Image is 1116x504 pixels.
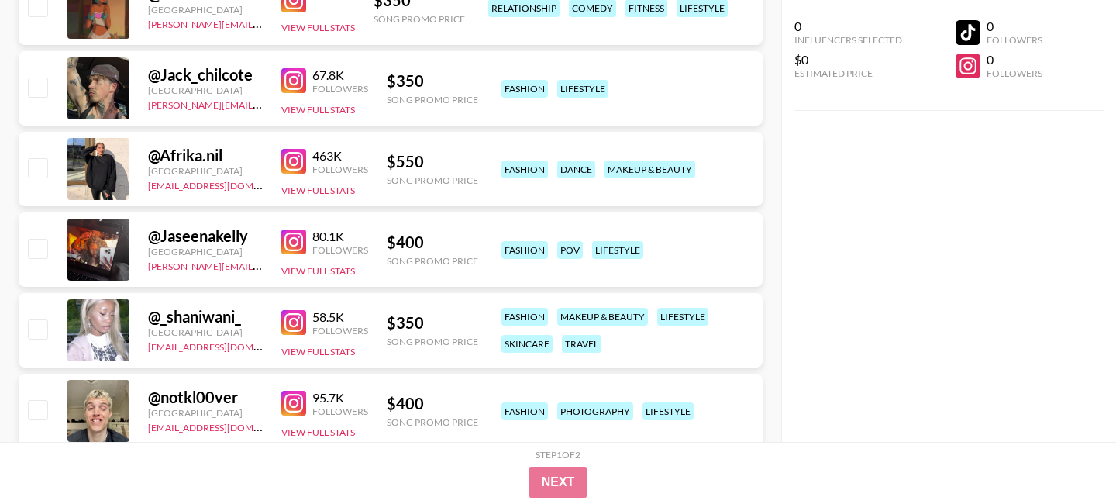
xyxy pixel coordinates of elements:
[312,148,368,164] div: 463K
[312,390,368,406] div: 95.7K
[604,161,695,178] div: makeup & beauty
[148,338,304,353] a: [EMAIL_ADDRESS][DOMAIN_NAME]
[657,308,708,326] div: lifestyle
[148,177,304,192] a: [EMAIL_ADDRESS][DOMAIN_NAME]
[281,346,355,357] button: View Full Stats
[987,19,1042,34] div: 0
[387,313,478,333] div: $ 350
[281,230,306,254] img: Instagram
[148,165,263,177] div: [GEOGRAPHIC_DATA]
[387,394,478,413] div: $ 400
[501,308,548,326] div: fashion
[312,325,368,337] div: Followers
[557,161,595,178] div: dance
[312,406,368,417] div: Followers
[987,52,1042,67] div: 0
[312,244,368,256] div: Followers
[501,241,548,259] div: fashion
[562,335,601,353] div: travel
[312,229,368,244] div: 80.1K
[281,310,306,335] img: Instagram
[281,265,355,277] button: View Full Stats
[557,80,608,98] div: lifestyle
[501,335,553,353] div: skincare
[794,34,902,46] div: Influencers Selected
[148,96,451,111] a: [PERSON_NAME][EMAIL_ADDRESS][PERSON_NAME][DOMAIN_NAME]
[148,257,525,272] a: [PERSON_NAME][EMAIL_ADDRESS][PERSON_NAME][PERSON_NAME][DOMAIN_NAME]
[374,13,465,25] div: Song Promo Price
[1038,426,1097,485] iframe: Drift Widget Chat Controller
[148,407,263,419] div: [GEOGRAPHIC_DATA]
[987,67,1042,79] div: Followers
[148,146,263,165] div: @ Afrika.nil
[148,388,263,407] div: @ notkl00ver
[557,402,633,420] div: photography
[387,174,478,186] div: Song Promo Price
[387,255,478,267] div: Song Promo Price
[387,416,478,428] div: Song Promo Price
[529,467,587,498] button: Next
[281,426,355,438] button: View Full Stats
[794,67,902,79] div: Estimated Price
[387,336,478,347] div: Song Promo Price
[281,104,355,116] button: View Full Stats
[312,83,368,95] div: Followers
[312,309,368,325] div: 58.5K
[281,185,355,196] button: View Full Stats
[148,226,263,246] div: @ Jaseenakelly
[557,308,648,326] div: makeup & beauty
[148,307,263,326] div: @ _shaniwani_
[281,391,306,416] img: Instagram
[281,68,306,93] img: Instagram
[794,19,902,34] div: 0
[387,71,478,91] div: $ 350
[148,246,263,257] div: [GEOGRAPHIC_DATA]
[148,16,377,30] a: [PERSON_NAME][EMAIL_ADDRESS][DOMAIN_NAME]
[281,22,355,33] button: View Full Stats
[148,326,263,338] div: [GEOGRAPHIC_DATA]
[501,402,548,420] div: fashion
[148,4,263,16] div: [GEOGRAPHIC_DATA]
[312,164,368,175] div: Followers
[501,161,548,178] div: fashion
[312,67,368,83] div: 67.8K
[794,52,902,67] div: $0
[642,402,694,420] div: lifestyle
[387,233,478,252] div: $ 400
[557,241,583,259] div: pov
[148,85,263,96] div: [GEOGRAPHIC_DATA]
[387,94,478,105] div: Song Promo Price
[148,65,263,85] div: @ Jack_chilcote
[501,80,548,98] div: fashion
[536,449,580,461] div: Step 1 of 2
[148,419,304,433] a: [EMAIL_ADDRESS][DOMAIN_NAME]
[281,149,306,174] img: Instagram
[987,34,1042,46] div: Followers
[592,241,643,259] div: lifestyle
[387,152,478,171] div: $ 550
